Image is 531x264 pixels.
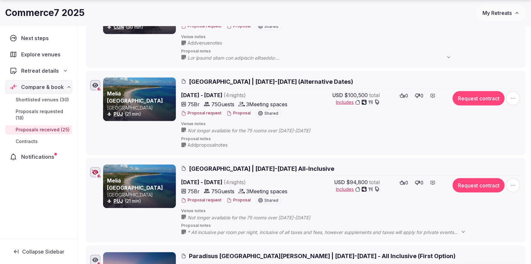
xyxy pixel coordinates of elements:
span: Compare & book [21,83,64,91]
a: Meliá [GEOGRAPHIC_DATA] [107,90,163,104]
span: [GEOGRAPHIC_DATA] | [DATE]-[DATE] All-Inclusive [189,165,334,173]
span: 75 Br [188,187,200,195]
span: [DATE] - [DATE] [181,178,296,186]
button: 0 [398,178,410,187]
a: PUJ [113,111,123,117]
span: 0 [421,93,424,99]
button: PUJ [113,198,123,204]
span: $100,500 [344,91,368,99]
span: Shared [264,24,278,28]
a: Proposals received (25) [5,125,72,134]
span: * All inclusive per room per night, inclusive of all taxes and fees, however supplements and taxe... [188,229,472,236]
span: [DATE] - [DATE] [181,91,296,99]
span: Lor ipsumd sitam con adipiscin elitseddo: • Eiu Temp inci utl et 5 dolore magn (Aliquae adminimve... [188,55,458,61]
button: Proposal request [181,198,221,203]
span: Contracts [16,138,38,145]
span: Proposal notes [181,136,522,142]
button: PUJ [113,111,123,117]
span: Not longer available for the 75 rooms over [DATE]-[DATE] [188,127,323,134]
span: [GEOGRAPHIC_DATA] | [DATE]-[DATE] (Alternative Dates) [189,78,353,86]
button: Request contract [453,91,505,106]
span: Next steps [21,34,51,42]
button: Proposal request [181,23,221,29]
a: Contracts [5,137,72,146]
span: 75 Guests [211,100,234,108]
span: USD [332,91,343,99]
button: My Retreats [476,5,526,21]
button: 0 [398,91,410,100]
span: $94,800 [346,178,368,186]
a: Explore venues [5,48,72,61]
span: Explore venues [21,51,63,58]
button: Proposal [227,110,251,116]
div: (30 min) [107,24,175,30]
span: 0 [405,93,408,99]
a: Next steps [5,31,72,45]
a: PUJ [113,198,123,204]
span: 3 Meeting spaces [246,100,287,108]
span: Add venue notes [188,40,222,46]
button: Proposal [227,198,251,203]
p: [GEOGRAPHIC_DATA] [107,192,175,198]
span: Proposals received (25) [16,126,70,133]
span: total [369,178,380,186]
span: Collapse Sidebar [22,248,64,255]
span: Shared [264,198,278,202]
span: 75 Guests [211,187,234,195]
span: Notifications [21,153,57,161]
a: Meliá [GEOGRAPHIC_DATA] [107,177,163,191]
span: Shared [264,111,278,115]
p: [GEOGRAPHIC_DATA] [107,105,175,111]
span: Venue notes [181,121,522,127]
button: 0 [413,91,426,100]
span: Proposal notes [181,49,522,54]
span: Not longer available for the 75 rooms over [DATE]-[DATE] [188,214,323,221]
span: ( 4 night s ) [224,92,246,98]
span: 75 Br [188,100,200,108]
button: Collapse Sidebar [5,244,72,259]
a: Notifications [5,150,72,164]
span: 0 [405,180,408,186]
span: Retreat details [21,67,59,75]
a: CUN [113,24,124,30]
span: Venue notes [181,208,522,214]
span: total [369,91,380,99]
span: Venue notes [181,34,522,40]
span: USD [334,178,345,186]
button: Includes [336,99,380,106]
button: Includes [336,186,380,193]
span: Add proposal notes [188,142,228,148]
span: Proposals requested (18) [16,108,70,121]
a: Shortlisted venues (30) [5,95,72,104]
button: Proposal [227,23,251,29]
div: (21 min) [107,111,175,117]
span: Shortlisted venues (30) [16,96,69,103]
button: Request contract [453,178,505,193]
span: 0 [421,180,424,186]
span: 3 Meeting spaces [246,187,287,195]
h1: Commerce7 2025 [5,7,85,19]
span: ( 4 night s ) [224,179,246,185]
div: (21 min) [107,198,175,204]
button: 0 [413,178,426,187]
button: Proposal request [181,110,221,116]
span: Proposal notes [181,223,522,229]
span: Paradisus [GEOGRAPHIC_DATA][PERSON_NAME] | [DATE]-[DATE] - All Inclusive (First Option) [189,252,456,260]
a: Proposals requested (18) [5,107,72,123]
span: My Retreats [483,10,512,16]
